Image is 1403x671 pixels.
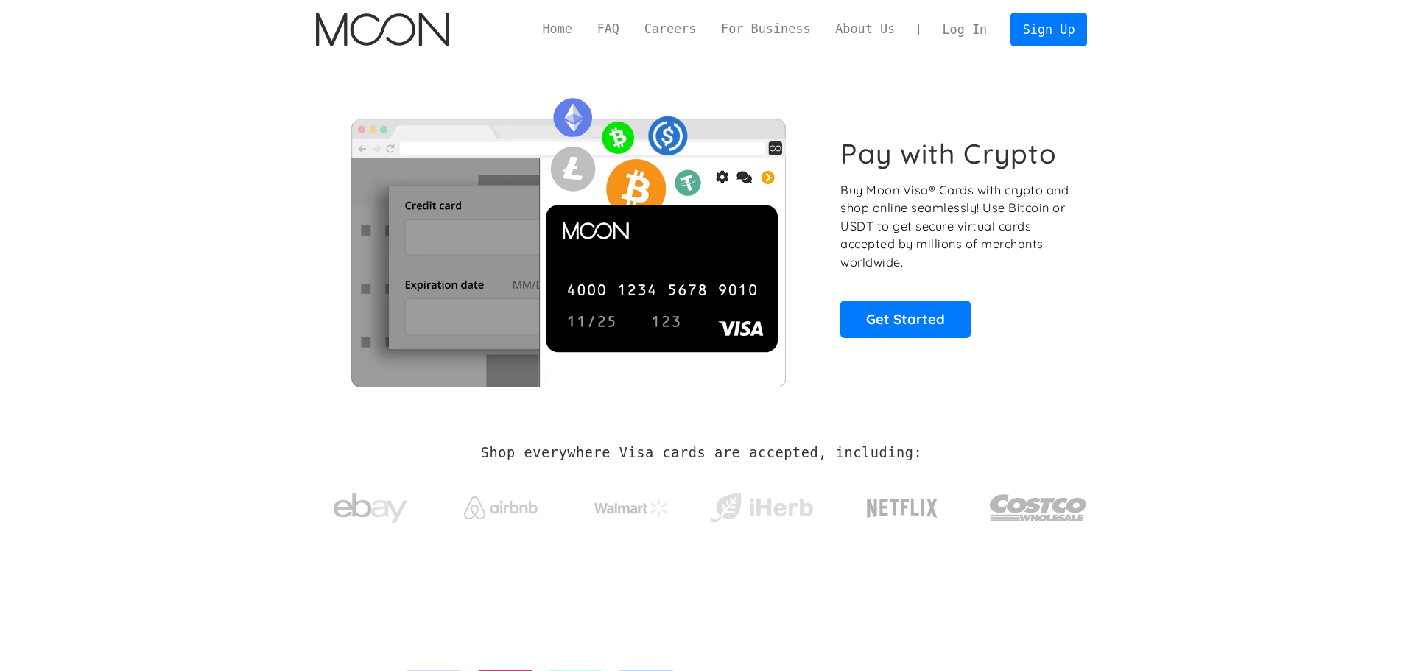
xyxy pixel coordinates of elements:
a: Netflix [837,475,968,534]
a: ebay [316,471,426,539]
a: Airbnb [446,482,555,527]
a: About Us [823,20,907,38]
img: ebay [334,485,407,532]
a: FAQ [585,20,632,38]
img: Moon Cards let you spend your crypto anywhere Visa is accepted. [316,88,820,387]
img: Airbnb [464,496,538,519]
a: Home [530,20,585,38]
a: Log In [930,13,999,46]
a: Walmart [576,485,686,524]
h1: Pay with Crypto [840,137,1057,170]
a: home [316,13,449,46]
a: iHerb [706,474,816,535]
p: Buy Moon Visa® Cards with crypto and shop online seamlessly! Use Bitcoin or USDT to get secure vi... [840,181,1071,272]
img: Costco [989,480,1088,535]
img: iHerb [706,489,816,527]
a: Costco [989,466,1088,543]
a: Get Started [840,301,971,337]
h2: Shop everywhere Visa cards are accepted, including: [481,445,922,461]
a: Sign Up [1010,13,1087,46]
img: Moon Logo [316,13,449,46]
img: Walmart [594,499,668,517]
a: For Business [708,20,823,38]
img: Netflix [865,490,939,527]
a: Careers [632,20,708,38]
